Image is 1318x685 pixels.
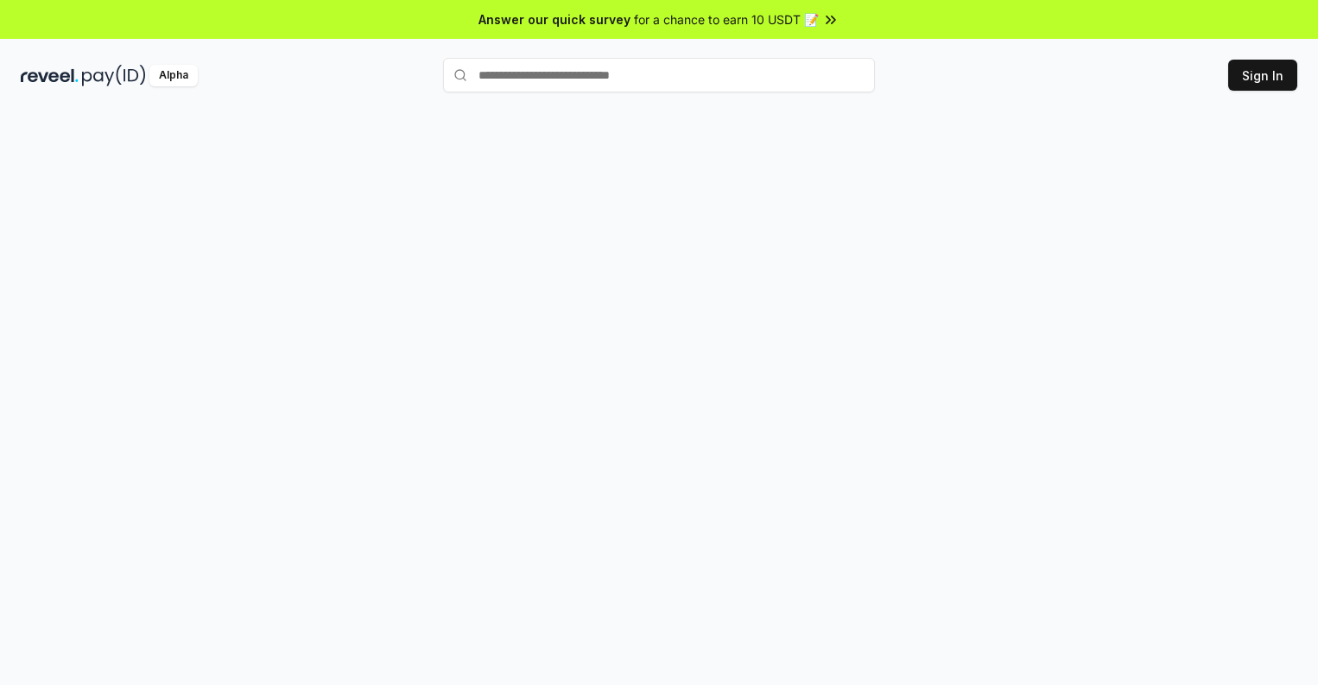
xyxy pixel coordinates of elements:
[634,10,819,29] span: for a chance to earn 10 USDT 📝
[149,65,198,86] div: Alpha
[478,10,630,29] span: Answer our quick survey
[1228,60,1297,91] button: Sign In
[82,65,146,86] img: pay_id
[21,65,79,86] img: reveel_dark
